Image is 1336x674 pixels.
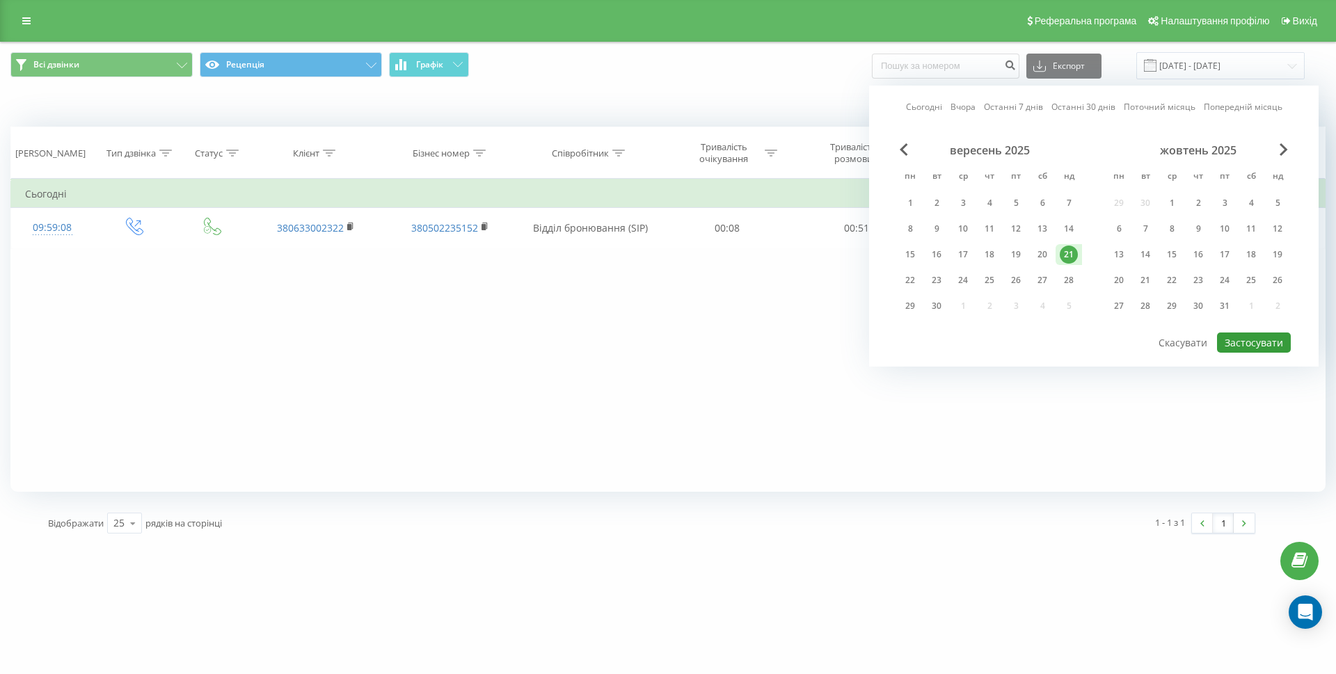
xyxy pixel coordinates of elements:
[25,214,79,241] div: 09:59:08
[1136,220,1154,238] div: 7
[1029,218,1056,239] div: сб 13 вер 2025 р.
[1033,220,1051,238] div: 13
[1033,246,1051,264] div: 20
[389,52,469,77] button: Графік
[897,296,923,316] div: пн 29 вер 2025 р.
[1211,244,1238,265] div: пт 17 жовт 2025 р.
[900,143,908,156] span: Previous Month
[979,167,1000,188] abbr: четвер
[928,194,946,212] div: 2
[1033,194,1051,212] div: 6
[1132,270,1159,291] div: вт 21 жовт 2025 р.
[1032,167,1053,188] abbr: субота
[1136,297,1154,315] div: 28
[1264,218,1291,239] div: нд 12 жовт 2025 р.
[901,271,919,289] div: 22
[1007,246,1025,264] div: 19
[1051,100,1115,113] a: Останні 30 днів
[928,220,946,238] div: 9
[1106,218,1132,239] div: пн 6 жовт 2025 р.
[1161,15,1269,26] span: Налаштування профілю
[1029,270,1056,291] div: сб 27 вер 2025 р.
[1026,54,1102,79] button: Експорт
[954,194,972,212] div: 3
[1056,193,1082,214] div: нд 7 вер 2025 р.
[293,147,319,159] div: Клієнт
[976,244,1003,265] div: чт 18 вер 2025 р.
[976,218,1003,239] div: чт 11 вер 2025 р.
[816,141,891,165] div: Тривалість розмови
[928,271,946,289] div: 23
[1132,244,1159,265] div: вт 14 жовт 2025 р.
[1060,194,1078,212] div: 7
[976,193,1003,214] div: чт 4 вер 2025 р.
[10,52,193,77] button: Всі дзвінки
[1269,194,1287,212] div: 5
[928,246,946,264] div: 16
[1289,595,1322,629] div: Open Intercom Messenger
[901,194,919,212] div: 1
[662,208,792,248] td: 00:08
[1060,220,1078,238] div: 14
[1189,297,1207,315] div: 30
[1029,193,1056,214] div: сб 6 вер 2025 р.
[1155,515,1185,529] div: 1 - 1 з 1
[1007,194,1025,212] div: 5
[1188,167,1209,188] abbr: четвер
[1056,244,1082,265] div: нд 21 вер 2025 р.
[1267,167,1288,188] abbr: неділя
[1269,271,1287,289] div: 26
[953,167,973,188] abbr: середа
[1238,193,1264,214] div: сб 4 жовт 2025 р.
[1189,246,1207,264] div: 16
[113,516,125,530] div: 25
[416,60,443,70] span: Графік
[1135,167,1156,188] abbr: вівторок
[1216,246,1234,264] div: 17
[1211,193,1238,214] div: пт 3 жовт 2025 р.
[1060,246,1078,264] div: 21
[1238,270,1264,291] div: сб 25 жовт 2025 р.
[954,271,972,289] div: 24
[1213,513,1234,533] a: 1
[1242,271,1260,289] div: 25
[1029,244,1056,265] div: сб 20 вер 2025 р.
[1106,143,1291,157] div: жовтень 2025
[926,167,947,188] abbr: вівторок
[1280,143,1288,156] span: Next Month
[11,180,1326,208] td: Сьогодні
[923,218,950,239] div: вт 9 вер 2025 р.
[1033,271,1051,289] div: 27
[1132,296,1159,316] div: вт 28 жовт 2025 р.
[1136,246,1154,264] div: 14
[1189,271,1207,289] div: 23
[1159,296,1185,316] div: ср 29 жовт 2025 р.
[980,246,999,264] div: 18
[980,271,999,289] div: 25
[1211,218,1238,239] div: пт 10 жовт 2025 р.
[1214,167,1235,188] abbr: п’ятниця
[1189,194,1207,212] div: 2
[1163,297,1181,315] div: 29
[1241,167,1262,188] abbr: субота
[1106,270,1132,291] div: пн 20 жовт 2025 р.
[1003,270,1029,291] div: пт 26 вер 2025 р.
[923,296,950,316] div: вт 30 вер 2025 р.
[923,244,950,265] div: вт 16 вер 2025 р.
[1269,246,1287,264] div: 19
[976,270,1003,291] div: чт 25 вер 2025 р.
[1185,218,1211,239] div: чт 9 жовт 2025 р.
[1163,220,1181,238] div: 8
[1211,270,1238,291] div: пт 24 жовт 2025 р.
[1269,220,1287,238] div: 12
[1003,193,1029,214] div: пт 5 вер 2025 р.
[1035,15,1137,26] span: Реферальна програма
[195,147,223,159] div: Статус
[897,193,923,214] div: пн 1 вер 2025 р.
[950,193,976,214] div: ср 3 вер 2025 р.
[1110,271,1128,289] div: 20
[984,100,1043,113] a: Останні 7 днів
[1106,296,1132,316] div: пн 27 жовт 2025 р.
[901,220,919,238] div: 8
[1007,271,1025,289] div: 26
